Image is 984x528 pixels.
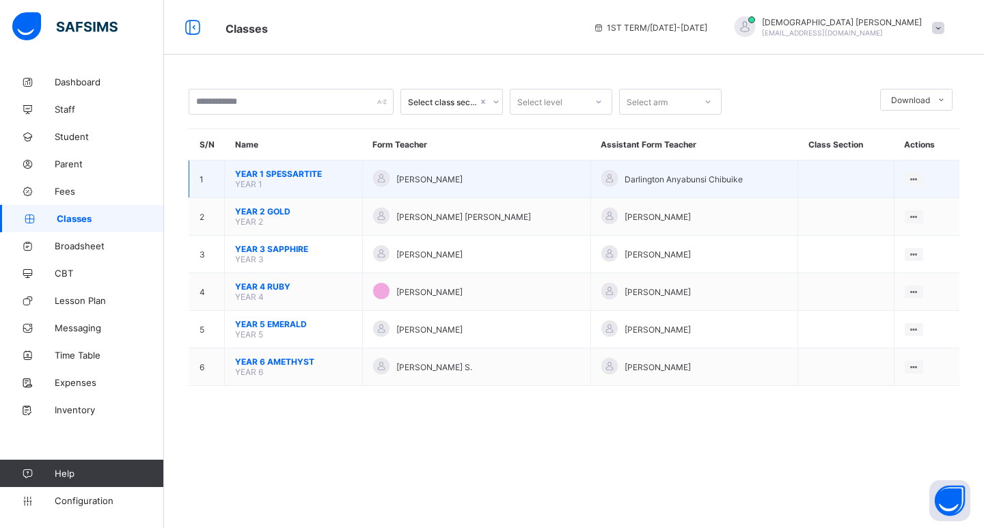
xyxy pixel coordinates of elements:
[590,129,798,161] th: Assistant Form Teacher
[55,268,164,279] span: CBT
[408,97,478,107] div: Select class section
[762,29,883,37] span: [EMAIL_ADDRESS][DOMAIN_NAME]
[55,158,164,169] span: Parent
[189,161,225,198] td: 1
[55,131,164,142] span: Student
[593,23,707,33] span: session/term information
[189,129,225,161] th: S/N
[225,129,363,161] th: Name
[625,249,691,260] span: [PERSON_NAME]
[55,77,164,87] span: Dashboard
[891,95,930,105] span: Download
[55,186,164,197] span: Fees
[396,212,531,222] span: [PERSON_NAME] [PERSON_NAME]
[189,311,225,348] td: 5
[55,240,164,251] span: Broadsheet
[12,12,118,41] img: safsims
[189,198,225,236] td: 2
[57,213,164,224] span: Classes
[55,377,164,388] span: Expenses
[235,367,263,377] span: YEAR 6
[235,179,262,189] span: YEAR 1
[396,249,463,260] span: [PERSON_NAME]
[235,329,263,339] span: YEAR 5
[894,129,959,161] th: Actions
[55,322,164,333] span: Messaging
[235,169,352,179] span: YEAR 1 SPESSARTITE
[362,129,590,161] th: Form Teacher
[721,16,951,39] div: ChristianUgwu
[235,292,264,302] span: YEAR 4
[625,174,743,184] span: Darlington Anyabunsi Chibuike
[235,357,352,367] span: YEAR 6 AMETHYST
[235,281,352,292] span: YEAR 4 RUBY
[55,495,163,506] span: Configuration
[235,319,352,329] span: YEAR 5 EMERALD
[55,295,164,306] span: Lesson Plan
[396,362,472,372] span: [PERSON_NAME] S.
[235,217,263,227] span: YEAR 2
[625,362,691,372] span: [PERSON_NAME]
[396,324,463,335] span: [PERSON_NAME]
[55,404,164,415] span: Inventory
[235,244,352,254] span: YEAR 3 SAPPHIRE
[55,104,164,115] span: Staff
[929,480,970,521] button: Open asap
[396,174,463,184] span: [PERSON_NAME]
[189,236,225,273] td: 3
[517,89,562,115] div: Select level
[625,212,691,222] span: [PERSON_NAME]
[55,350,164,361] span: Time Table
[235,206,352,217] span: YEAR 2 GOLD
[798,129,894,161] th: Class Section
[235,254,264,264] span: YEAR 3
[762,17,922,27] span: [DEMOGRAPHIC_DATA] [PERSON_NAME]
[625,287,691,297] span: [PERSON_NAME]
[189,273,225,311] td: 4
[225,22,268,36] span: Classes
[625,324,691,335] span: [PERSON_NAME]
[396,287,463,297] span: [PERSON_NAME]
[55,468,163,479] span: Help
[627,89,668,115] div: Select arm
[189,348,225,386] td: 6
